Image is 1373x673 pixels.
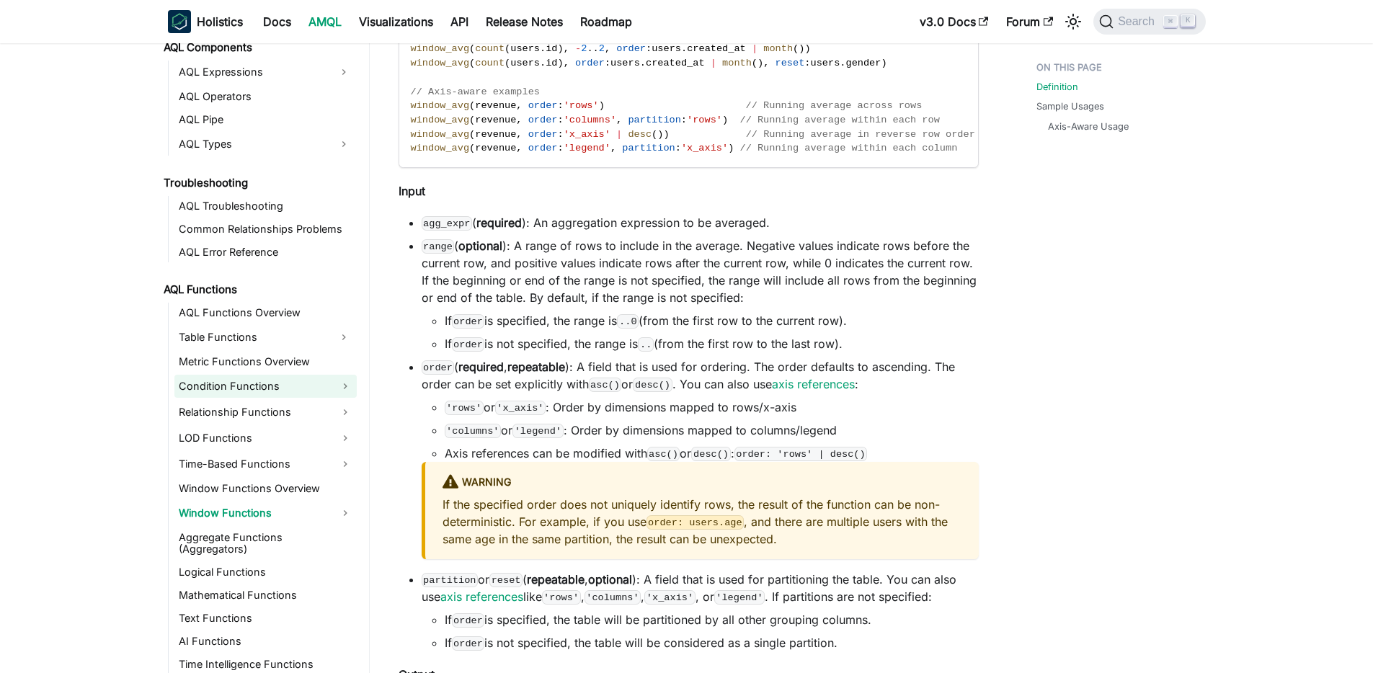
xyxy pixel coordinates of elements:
[772,377,855,391] a: axis references
[510,58,540,68] span: users
[445,401,484,415] code: 'rows'
[469,129,475,140] span: (
[804,58,810,68] span: :
[687,115,722,125] span: 'rows'
[469,115,475,125] span: (
[646,58,705,68] span: created_at
[510,43,540,54] span: users
[652,129,657,140] span: (
[722,58,752,68] span: month
[605,43,610,54] span: ,
[445,445,979,462] li: Axis references can be modified with or :
[469,143,475,153] span: (
[475,100,516,111] span: revenue
[558,143,564,153] span: :
[445,398,979,416] li: or : Order by dimensions mapped to rows/x-axis
[331,133,357,156] button: Expand sidebar category 'AQL Types'
[739,115,939,125] span: // Running average within each row
[558,129,564,140] span: :
[997,10,1062,33] a: Forum
[174,453,357,476] a: Time-Based Functions
[300,10,350,33] a: AMQL
[681,143,728,153] span: 'x_axis'
[174,219,357,239] a: Common Relationships Problems
[622,143,675,153] span: partition
[1048,120,1129,133] a: Axis-Aware Usage
[540,58,546,68] span: .
[516,100,522,111] span: ,
[546,43,557,54] span: id
[675,143,681,153] span: :
[411,86,540,97] span: // Axis-aware examples
[528,143,558,153] span: order
[422,358,979,559] li: ( , ): A field that is used for ordering. The order defaults to ascending. The order can be set e...
[174,326,331,349] a: Table Functions
[159,37,357,58] a: AQL Components
[174,401,357,424] a: Relationship Functions
[605,58,610,68] span: :
[528,100,558,111] span: order
[475,58,505,68] span: count
[1114,15,1163,28] span: Search
[174,375,357,398] a: Condition Functions
[350,10,442,33] a: Visualizations
[516,115,522,125] span: ,
[422,360,455,375] code: order
[542,590,581,605] code: 'rows'
[422,571,979,651] li: or ( , ): A field that is used for partitioning the table. You can also use like , , , or . If pa...
[799,43,804,54] span: )
[174,427,357,450] a: LOD Functions
[159,280,357,300] a: AQL Functions
[495,401,546,415] code: 'x_axis'
[657,129,663,140] span: )
[411,58,470,68] span: window_avg
[443,473,961,492] div: warning
[752,58,757,68] span: (
[422,214,979,231] li: ( ): An aggregation expression to be averaged.
[558,115,564,125] span: :
[763,58,769,68] span: ,
[558,43,564,54] span: )
[489,573,523,587] code: reset
[174,110,357,130] a: AQL Pipe
[154,43,370,673] nav: Docs sidebar
[572,10,641,33] a: Roadmap
[633,378,672,392] code: desc()
[331,326,357,349] button: Expand sidebar category 'Table Functions'
[585,590,641,605] code: 'columns'
[804,43,810,54] span: )
[174,86,357,107] a: AQL Operators
[575,58,605,68] span: order
[752,43,757,54] span: |
[411,100,470,111] span: window_avg
[174,352,357,372] a: Metric Functions Overview
[469,58,475,68] span: (
[516,143,522,153] span: ,
[174,631,357,651] a: AI Functions
[617,314,639,329] code: ..0
[1036,99,1104,113] a: Sample Usages
[663,129,669,140] span: )
[793,43,799,54] span: (
[652,43,681,54] span: users
[174,562,357,582] a: Logical Functions
[593,43,599,54] span: .
[687,43,746,54] span: created_at
[546,58,557,68] span: id
[452,636,485,651] code: order
[422,239,455,254] code: range
[475,115,516,125] span: revenue
[911,10,997,33] a: v3.0 Docs
[174,608,357,628] a: Text Functions
[647,447,680,461] code: asc()
[746,129,975,140] span: // Running average in reverse row order
[564,100,599,111] span: 'rows'
[174,61,331,84] a: AQL Expressions
[588,572,632,587] strong: optional
[516,129,522,140] span: ,
[469,100,475,111] span: (
[174,242,357,262] a: AQL Error Reference
[475,43,505,54] span: count
[411,43,470,54] span: window_avg
[422,216,472,231] code: agg_expr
